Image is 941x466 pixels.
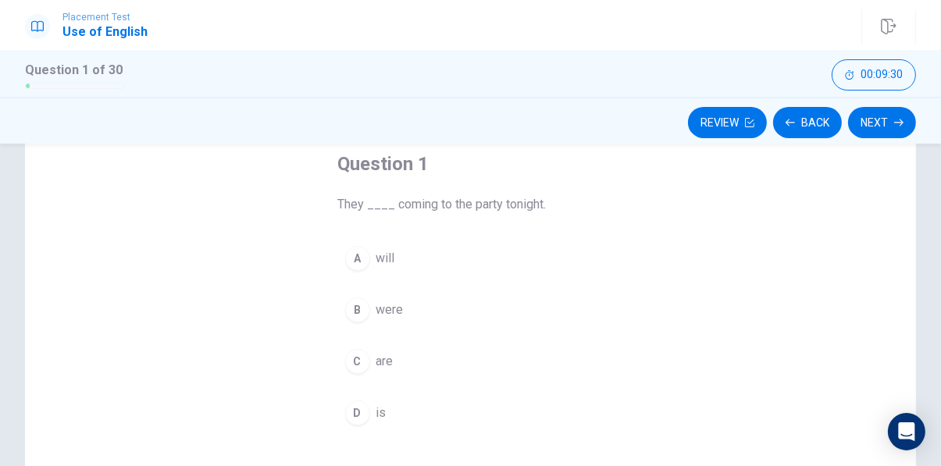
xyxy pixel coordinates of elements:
span: are [376,352,394,371]
span: Placement Test [62,12,148,23]
button: Awill [338,239,604,278]
span: 00:09:30 [861,69,903,81]
div: Open Intercom Messenger [888,413,925,450]
div: D [345,400,370,425]
h4: Question 1 [338,151,604,176]
div: B [345,297,370,322]
button: Care [338,342,604,381]
button: Back [773,107,842,138]
span: will [376,249,395,268]
div: A [345,246,370,271]
button: Dis [338,393,604,432]
span: They ____ coming to the party tonight. [338,195,604,214]
h1: Use of English [62,23,148,41]
button: Review [688,107,767,138]
h1: Question 1 of 30 [25,61,125,80]
span: is [376,404,387,422]
button: Next [848,107,916,138]
div: C [345,349,370,374]
button: 00:09:30 [832,59,916,91]
span: were [376,301,404,319]
button: Bwere [338,290,604,329]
